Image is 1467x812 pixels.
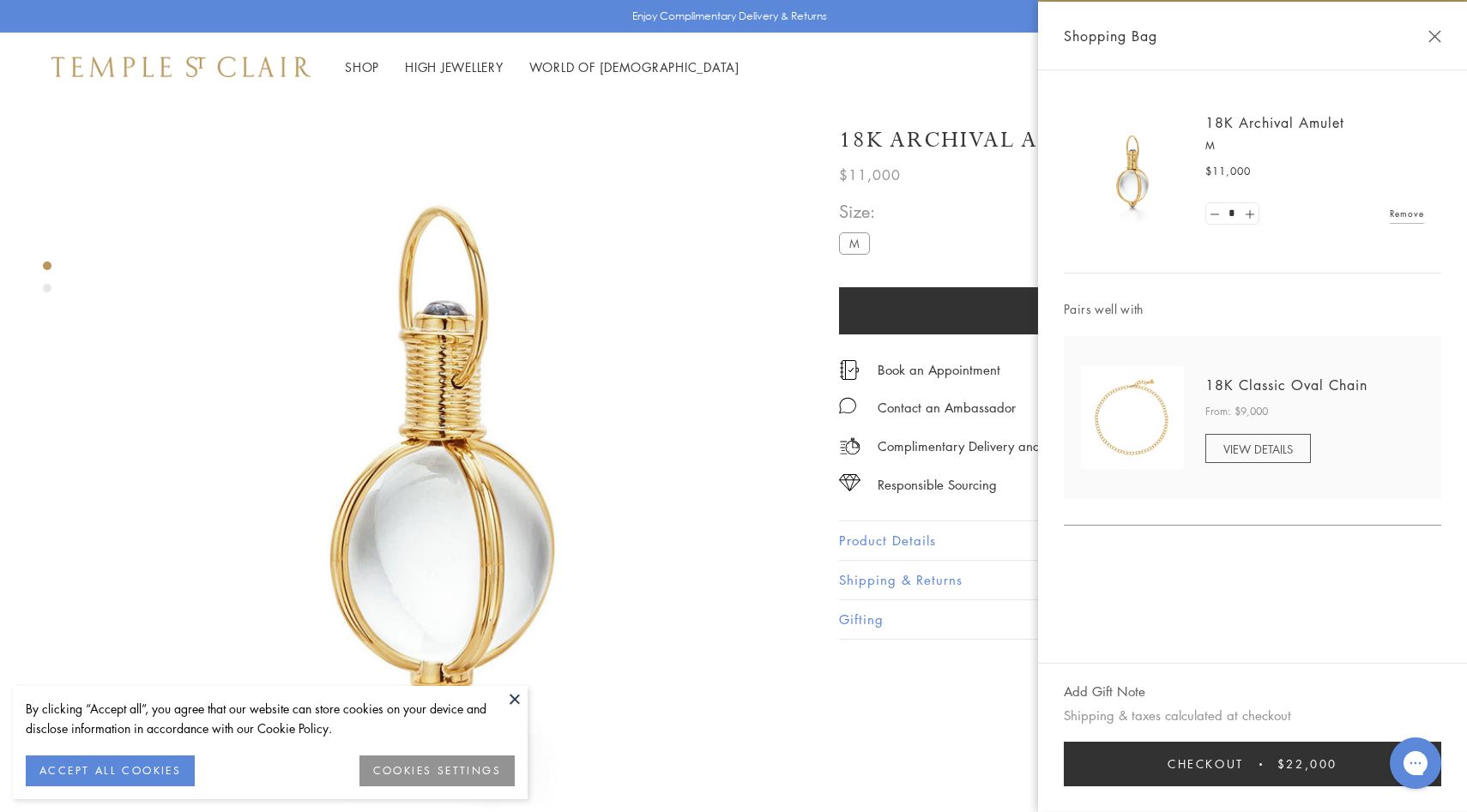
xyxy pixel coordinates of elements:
[1205,434,1311,463] a: VIEW DETAILS
[1241,203,1258,225] a: Set quantity to 3
[1205,403,1268,420] span: From: $9,000
[1381,731,1450,795] iframe: Gorgias live chat messenger
[839,561,1416,599] button: Shipping & Returns
[1223,441,1293,457] span: VIEW DETAILS
[878,360,1000,379] a: Book an Appointment
[345,58,379,75] a: ShopShop
[839,232,870,254] label: M
[839,474,860,491] img: icon_sourcing.svg
[1064,705,1441,726] p: Shipping & taxes calculated at checkout
[839,436,860,457] img: icon_delivery.svg
[878,436,1085,457] p: Complimentary Delivery and Returns
[839,600,1416,639] button: Gifting
[43,257,51,306] div: Product gallery navigation
[1064,681,1145,702] button: Add Gift Note
[1277,755,1337,773] span: $22,000
[345,57,740,78] nav: Main navigation
[1428,30,1441,43] button: Close Shopping Bag
[1064,299,1441,319] span: Pairs well with
[1064,25,1157,47] span: Shopping Bag
[878,474,997,496] div: Responsible Sourcing
[839,360,860,380] img: icon_appointment.svg
[1205,376,1367,394] a: 18K Classic Oval Chain
[839,397,856,414] img: MessageIcon-01_2.svg
[1205,137,1424,154] p: M
[1205,163,1251,180] span: $11,000
[1390,204,1424,223] a: Remove
[839,125,1124,155] h1: 18K Archival Amulet
[405,58,504,75] a: High JewelleryHigh Jewellery
[839,197,877,226] span: Size:
[839,164,901,186] span: $11,000
[359,755,515,786] button: COOKIES SETTINGS
[1064,742,1441,786] button: Checkout $22,000
[26,699,515,738] div: By clicking “Accept all”, you agree that our website can store cookies on your device and disclos...
[529,58,740,75] a: World of [DEMOGRAPHIC_DATA]World of [DEMOGRAPHIC_DATA]
[26,755,195,786] button: ACCEPT ALL COOKIES
[1205,113,1344,132] a: 18K Archival Amulet
[1081,120,1184,223] img: 18K Archival Amulet
[632,8,827,25] p: Enjoy Complimentary Delivery & Returns
[839,287,1357,334] button: Add to bag
[1081,366,1184,469] img: N88865-OV18
[1168,755,1244,773] span: Checkout
[878,397,1016,418] div: Contact an Ambassador
[839,521,1416,560] button: Product Details
[1206,203,1223,225] a: Set quantity to 1
[51,57,311,77] img: Temple St. Clair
